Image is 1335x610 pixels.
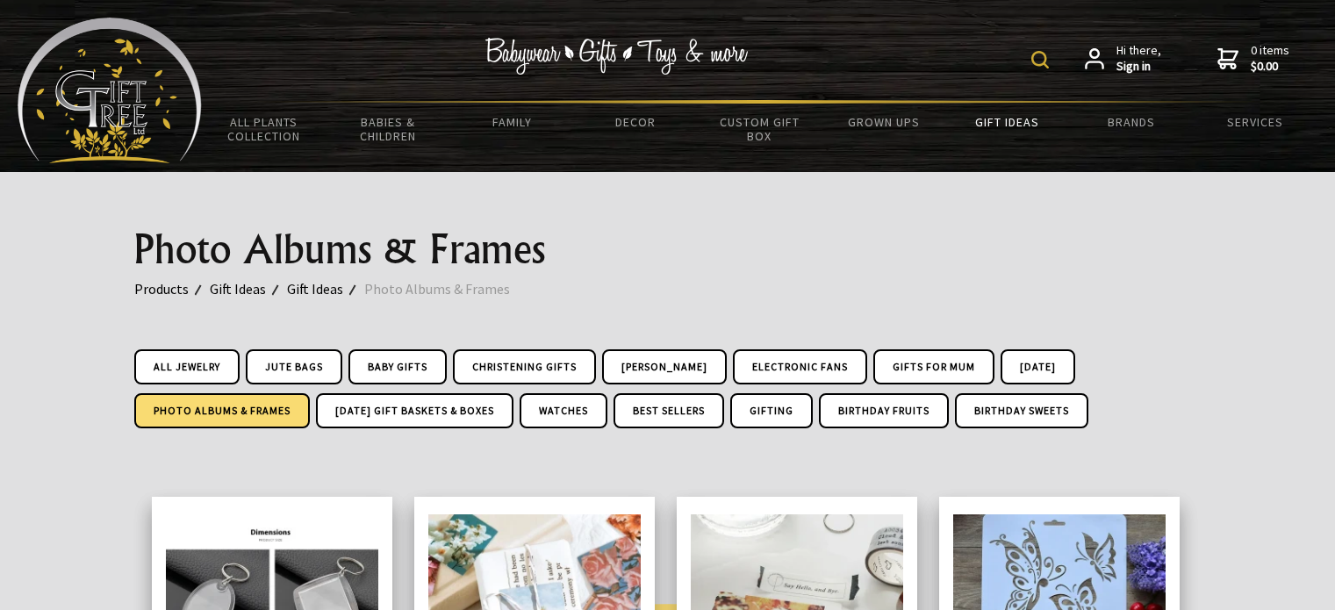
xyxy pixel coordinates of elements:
[1251,42,1289,74] span: 0 items
[730,393,813,428] a: Gifting
[348,349,447,384] a: Baby Gifts
[602,349,727,384] a: [PERSON_NAME]
[134,349,240,384] a: All Jewelry
[819,393,949,428] a: Birthday Fruits
[485,38,749,75] img: Babywear - Gifts - Toys & more
[698,104,822,154] a: Custom Gift Box
[246,349,342,384] a: Jute Bags
[134,393,310,428] a: Photo Albums & Frames
[134,277,210,300] a: Products
[210,277,287,300] a: Gift Ideas
[1085,43,1161,74] a: Hi there,Sign in
[614,393,724,428] a: Best Sellers
[1031,51,1049,68] img: product search
[520,393,607,428] a: Watches
[316,393,513,428] a: [DATE] Gift Baskets & Boxes
[1001,349,1075,384] a: [DATE]
[574,104,698,140] a: Decor
[945,104,1069,140] a: Gift Ideas
[1070,104,1194,140] a: Brands
[1194,104,1317,140] a: Services
[733,349,867,384] a: Electronic Fans
[18,18,202,163] img: Babyware - Gifts - Toys and more...
[1116,43,1161,74] span: Hi there,
[1116,59,1161,75] strong: Sign in
[1217,43,1289,74] a: 0 items$0.00
[955,393,1088,428] a: Birthday Sweets
[449,104,573,140] a: Family
[822,104,945,140] a: Grown Ups
[364,277,531,300] a: Photo Albums & Frames
[453,349,596,384] a: Christening Gifts
[134,228,1202,270] h1: Photo Albums & Frames
[873,349,994,384] a: Gifts For Mum
[326,104,449,154] a: Babies & Children
[1251,59,1289,75] strong: $0.00
[287,277,364,300] a: Gift Ideas
[202,104,326,154] a: All Plants Collection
